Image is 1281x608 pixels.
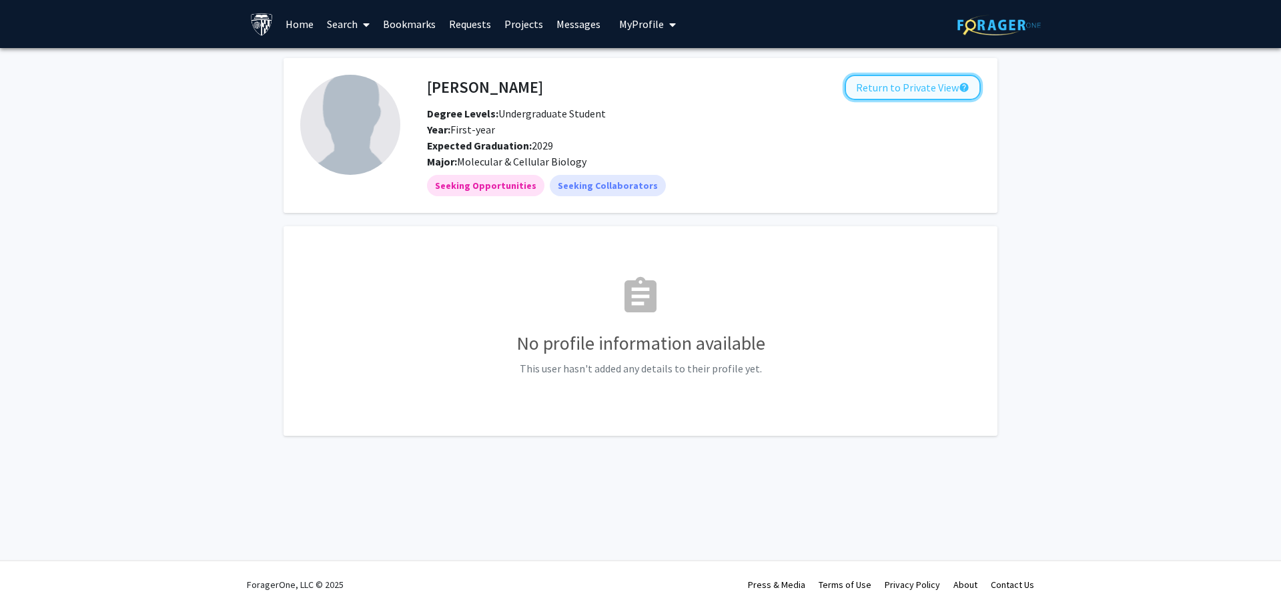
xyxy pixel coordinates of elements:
[819,579,871,591] a: Terms of Use
[427,139,532,152] b: Expected Graduation:
[457,155,586,168] span: Molecular & Cellular Biology
[247,561,344,608] div: ForagerOne, LLC © 2025
[885,579,940,591] a: Privacy Policy
[10,548,57,598] iframe: Chat
[619,275,662,318] mat-icon: assignment
[550,175,666,196] mat-chip: Seeking Collaborators
[442,1,498,47] a: Requests
[300,75,400,175] img: Profile Picture
[427,139,553,152] span: 2029
[957,15,1041,35] img: ForagerOne Logo
[427,107,498,120] b: Degree Levels:
[320,1,376,47] a: Search
[427,175,544,196] mat-chip: Seeking Opportunities
[284,226,997,436] fg-card: No Profile Information
[279,1,320,47] a: Home
[845,75,981,100] button: Return to Private View
[991,579,1034,591] a: Contact Us
[953,579,977,591] a: About
[550,1,607,47] a: Messages
[748,579,805,591] a: Press & Media
[376,1,442,47] a: Bookmarks
[427,123,450,136] b: Year:
[427,107,606,120] span: Undergraduate Student
[498,1,550,47] a: Projects
[427,75,543,99] h4: [PERSON_NAME]
[427,123,495,136] span: First-year
[300,360,981,376] p: This user hasn't added any details to their profile yet.
[959,79,969,95] mat-icon: help
[300,332,981,355] h3: No profile information available
[619,17,664,31] span: My Profile
[250,13,274,36] img: Johns Hopkins University Logo
[427,155,457,168] b: Major:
